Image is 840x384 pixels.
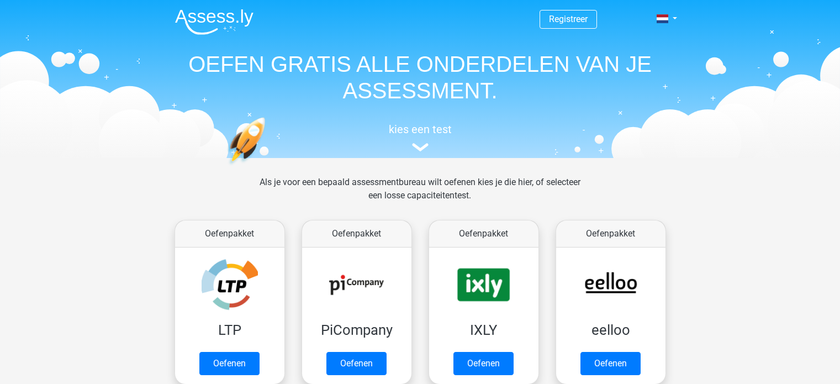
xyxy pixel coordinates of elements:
img: assessment [412,143,429,151]
a: Oefenen [453,352,514,375]
a: Oefenen [580,352,641,375]
div: Als je voor een bepaald assessmentbureau wilt oefenen kies je die hier, of selecteer een losse ca... [251,176,589,215]
img: Assessly [175,9,253,35]
a: Oefenen [326,352,387,375]
a: kies een test [166,123,674,152]
img: oefenen [227,117,308,217]
a: Oefenen [199,352,260,375]
a: Registreer [549,14,588,24]
h5: kies een test [166,123,674,136]
h1: OEFEN GRATIS ALLE ONDERDELEN VAN JE ASSESSMENT. [166,51,674,104]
